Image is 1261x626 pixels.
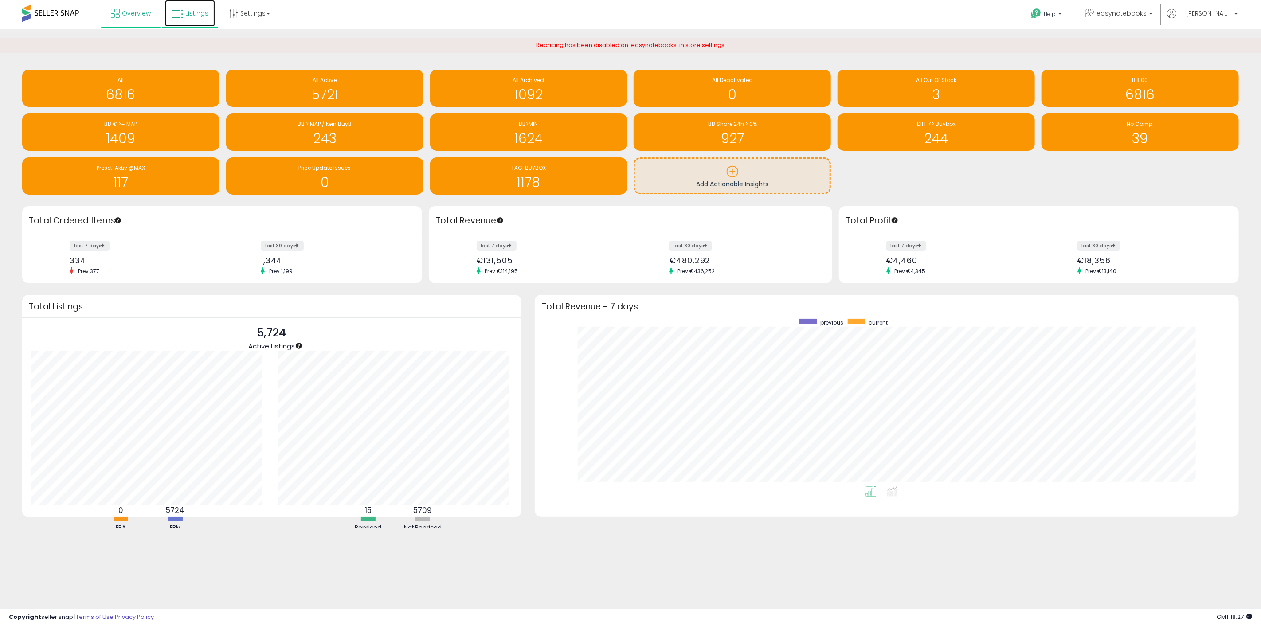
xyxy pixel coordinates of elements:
[673,267,719,275] span: Prev: €436,252
[231,87,419,102] h1: 5721
[541,303,1232,310] h3: Total Revenue - 7 days
[1042,113,1239,151] a: No Comp. 39
[638,87,826,102] h1: 0
[341,524,395,532] div: Repriced
[261,241,304,251] label: last 30 days
[261,256,407,265] div: 1,344
[635,159,830,193] a: Add Actionable Insights
[916,76,956,84] span: All Out Of Stock
[638,131,826,146] h1: 927
[27,175,215,190] h1: 117
[298,164,351,172] span: Price Update Issues
[696,180,768,188] span: Add Actionable Insights
[1046,87,1234,102] h1: 6816
[634,70,831,107] a: All Deactivated 0
[1081,267,1121,275] span: Prev: €13,140
[231,131,419,146] h1: 243
[1042,70,1239,107] a: BB100 6816
[22,113,219,151] a: BB € >= MAP 1409
[838,113,1035,151] a: DIFF <> Buybox 244
[1024,1,1071,29] a: Help
[430,70,627,107] a: All Archived 1092
[295,342,303,350] div: Tooltip anchor
[396,524,449,532] div: Not Repriced
[226,113,423,151] a: BB > MAP / kein BuyB 243
[519,120,538,128] span: BB>MIN
[22,157,219,195] a: Preset: Aktiv @MAX 117
[413,505,432,516] b: 5709
[481,267,523,275] span: Prev: €114,195
[149,524,202,532] div: FBM
[435,131,623,146] h1: 1624
[74,267,104,275] span: Prev: 377
[248,341,295,351] span: Active Listings
[104,120,137,128] span: BB € >= MAP
[890,267,930,275] span: Prev: €4,345
[27,87,215,102] h1: 6816
[430,113,627,151] a: BB>MIN 1624
[496,216,504,224] div: Tooltip anchor
[869,319,888,326] span: current
[838,70,1035,107] a: All Out Of Stock 3
[166,505,184,516] b: 5724
[430,157,627,195] a: TAG: BUYBOX 1178
[712,76,753,84] span: All Deactivated
[29,215,415,227] h3: Total Ordered Items
[669,241,712,251] label: last 30 days
[891,216,899,224] div: Tooltip anchor
[435,175,623,190] h1: 1178
[365,505,372,516] b: 15
[1046,131,1234,146] h1: 39
[185,9,208,18] span: Listings
[70,256,215,265] div: 334
[477,241,517,251] label: last 7 days
[118,505,123,516] b: 0
[1127,120,1154,128] span: No Comp.
[669,256,816,265] div: €480,292
[917,120,956,128] span: DIFF <> Buybox
[1097,9,1147,18] span: easynotebooks
[511,164,546,172] span: TAG: BUYBOX
[886,241,926,251] label: last 7 days
[27,131,215,146] h1: 1409
[513,76,544,84] span: All Archived
[537,41,725,49] span: Repricing has been disabled on 'easynotebooks' in store settings
[842,87,1030,102] h1: 3
[842,131,1030,146] h1: 244
[22,70,219,107] a: All 6816
[70,241,110,251] label: last 7 days
[634,113,831,151] a: BB Share 24h > 0% 927
[94,524,147,532] div: FBA
[122,9,151,18] span: Overview
[1077,241,1120,251] label: last 30 days
[226,157,423,195] a: Price Update Issues 0
[117,76,124,84] span: All
[97,164,145,172] span: Preset: Aktiv @MAX
[248,325,295,341] p: 5,724
[298,120,352,128] span: BB > MAP / kein BuyB
[708,120,757,128] span: BB Share 24h > 0%
[313,76,337,84] span: All Active
[435,87,623,102] h1: 1092
[1077,256,1223,265] div: €18,356
[114,216,122,224] div: Tooltip anchor
[1030,8,1042,19] i: Get Help
[477,256,624,265] div: €131,505
[1044,10,1056,18] span: Help
[820,319,843,326] span: previous
[886,256,1032,265] div: €4,460
[1179,9,1232,18] span: Hi [PERSON_NAME]
[265,267,297,275] span: Prev: 1,199
[231,175,419,190] h1: 0
[435,215,826,227] h3: Total Revenue
[1132,76,1148,84] span: BB100
[226,70,423,107] a: All Active 5721
[29,303,515,310] h3: Total Listings
[846,215,1232,227] h3: Total Profit
[1167,9,1238,29] a: Hi [PERSON_NAME]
